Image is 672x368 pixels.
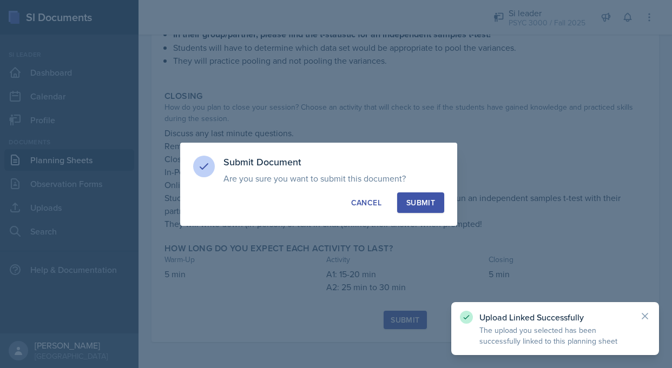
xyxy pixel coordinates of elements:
[479,312,631,323] p: Upload Linked Successfully
[406,197,435,208] div: Submit
[351,197,381,208] div: Cancel
[223,173,444,184] p: Are you sure you want to submit this document?
[223,156,444,169] h3: Submit Document
[342,192,391,213] button: Cancel
[397,192,444,213] button: Submit
[479,325,631,346] p: The upload you selected has been successfully linked to this planning sheet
